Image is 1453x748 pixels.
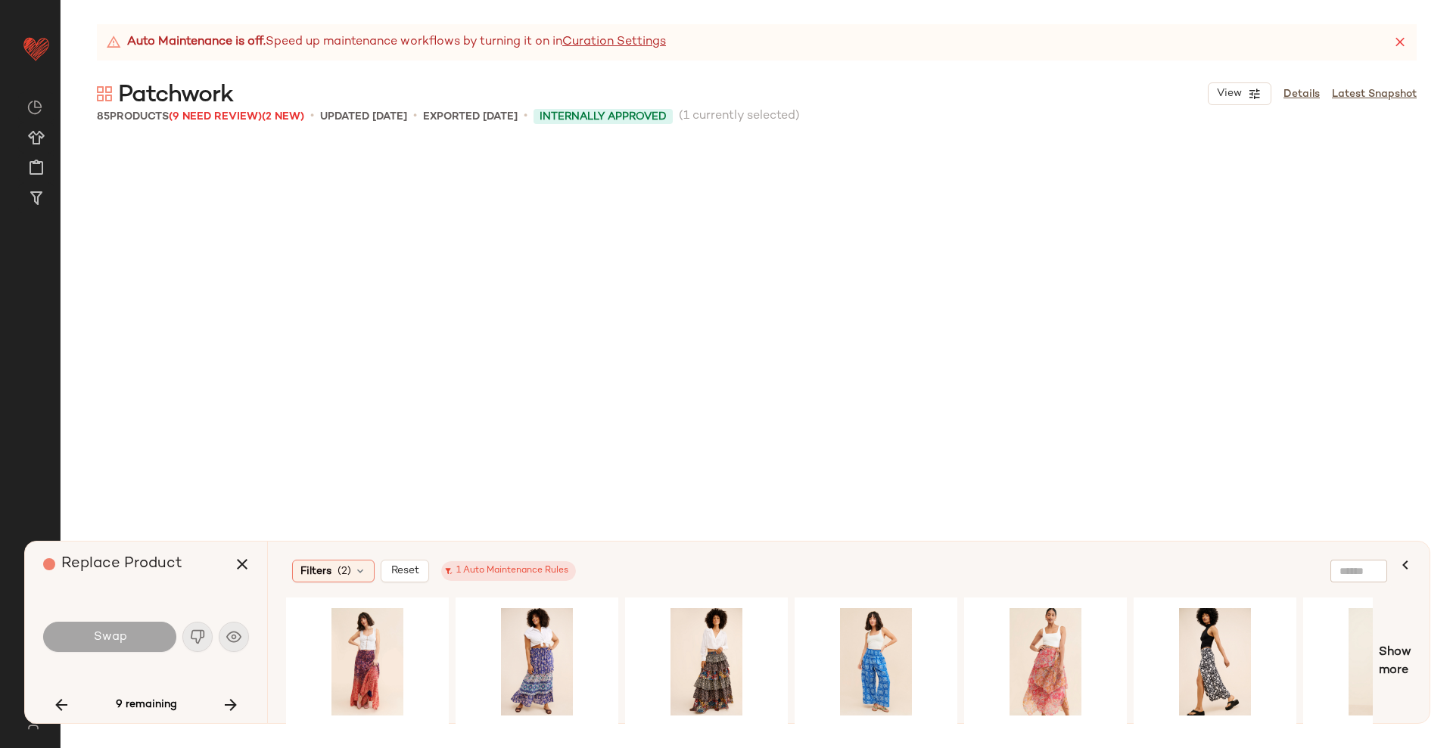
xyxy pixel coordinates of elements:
[449,564,568,578] div: 1 Auto Maintenance Rules
[27,100,42,115] img: svg%3e
[461,608,613,715] img: 89102065_000_c
[127,33,266,51] strong: Auto Maintenance is off.
[169,111,262,123] span: (9 Need Review)
[540,109,667,125] span: Internally Approved
[291,608,443,715] img: 80719297_000_b4
[413,107,417,126] span: •
[118,80,233,110] span: Patchwork
[390,565,419,577] span: Reset
[97,109,304,125] div: Products
[106,33,666,51] div: Speed up maintenance workflows by turning it on in
[800,608,952,715] img: 88929385_049_b
[423,109,518,125] p: Exported [DATE]
[320,109,407,125] p: updated [DATE]
[97,86,112,101] img: svg%3e
[310,107,314,126] span: •
[21,33,51,64] img: heart_red.DM2ytmEG.svg
[97,111,110,123] span: 85
[300,563,331,579] span: Filters
[630,608,783,715] img: 91300830_000_b
[1379,644,1411,680] span: Show more
[1283,86,1320,102] a: Details
[1216,88,1242,100] span: View
[1332,86,1417,102] a: Latest Snapshot
[61,556,182,572] span: Replace Product
[1139,608,1291,715] img: 90675711_018_b
[969,608,1122,715] img: 85133254_060_b
[116,698,177,712] span: 9 remaining
[262,111,304,123] span: (2 New)
[679,107,800,126] span: (1 currently selected)
[338,563,351,579] span: (2)
[1208,82,1271,105] button: View
[381,560,429,582] button: Reset
[562,33,666,51] a: Curation Settings
[18,718,48,730] img: svg%3e
[524,107,527,126] span: •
